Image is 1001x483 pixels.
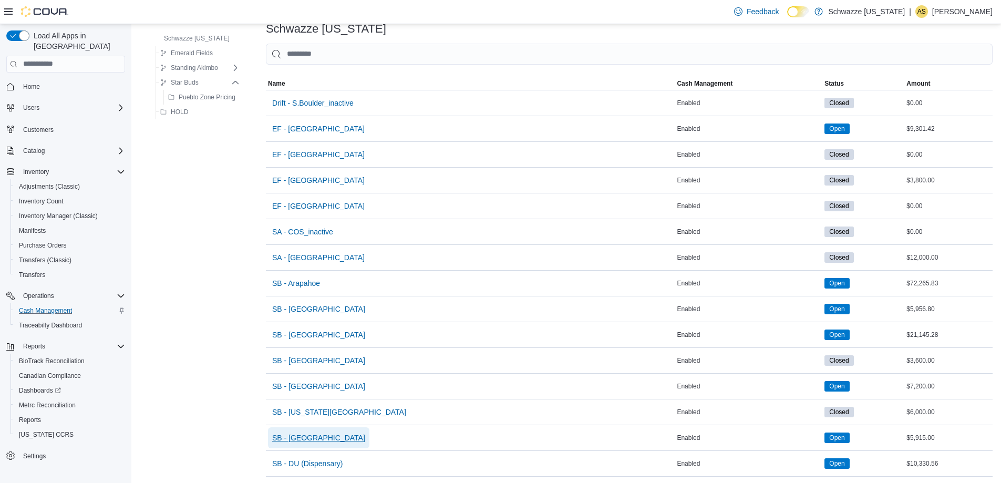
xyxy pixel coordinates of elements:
div: Enabled [675,251,822,264]
button: Users [2,100,129,115]
img: Cova [21,6,68,17]
span: Settings [23,452,46,460]
span: BioTrack Reconciliation [19,357,85,365]
button: Cash Management [675,77,822,90]
div: Enabled [675,354,822,367]
button: Schwazze [US_STATE] [149,32,234,45]
button: Inventory [19,166,53,178]
div: Enabled [675,200,822,212]
button: SB - [US_STATE][GEOGRAPHIC_DATA] [268,402,410,423]
button: SA - COS_inactive [268,221,337,242]
a: [US_STATE] CCRS [15,428,78,441]
p: Schwazze [US_STATE] [828,5,905,18]
button: Emerald Fields [156,47,217,59]
a: Transfers (Classic) [15,254,76,266]
span: Name [268,79,285,88]
div: $0.00 [904,97,993,109]
span: Open [824,330,849,340]
div: Enabled [675,97,822,109]
div: Enabled [675,457,822,470]
div: Annette Sanders [915,5,928,18]
button: Metrc Reconciliation [11,398,129,413]
span: Closed [829,407,849,417]
span: Manifests [15,224,125,237]
span: Inventory [23,168,49,176]
div: $3,600.00 [904,354,993,367]
div: $5,956.80 [904,303,993,315]
span: Inventory Manager (Classic) [19,212,98,220]
div: $7,200.00 [904,380,993,393]
button: EF - [GEOGRAPHIC_DATA] [268,118,369,139]
span: Manifests [19,227,46,235]
span: Operations [19,290,125,302]
span: Inventory [19,166,125,178]
span: Closed [824,227,853,237]
span: Closed [829,98,849,108]
span: Users [23,104,39,112]
div: $0.00 [904,200,993,212]
span: Open [829,304,844,314]
span: EF - [GEOGRAPHIC_DATA] [272,201,365,211]
div: $5,915.00 [904,431,993,444]
a: Transfers [15,269,49,281]
span: Reports [19,416,41,424]
button: Transfers (Classic) [11,253,129,268]
div: $21,145.28 [904,328,993,341]
span: EF - [GEOGRAPHIC_DATA] [272,124,365,134]
span: Closed [824,201,853,211]
button: Transfers [11,268,129,282]
span: HOLD [171,108,188,116]
span: Closed [824,407,853,417]
div: $9,301.42 [904,122,993,135]
span: Customers [23,126,54,134]
span: Closed [829,227,849,237]
button: Purchase Orders [11,238,129,253]
span: Catalog [23,147,45,155]
span: Transfers (Classic) [19,256,71,264]
div: Enabled [675,122,822,135]
span: Closed [824,149,853,160]
div: Enabled [675,277,822,290]
button: Reports [2,339,129,354]
span: Purchase Orders [19,241,67,250]
p: [PERSON_NAME] [932,5,993,18]
button: EF - [GEOGRAPHIC_DATA] [268,196,369,217]
span: Closed [829,150,849,159]
span: Inventory Count [19,197,64,205]
button: SB - [GEOGRAPHIC_DATA] [268,427,369,448]
span: Load All Apps in [GEOGRAPHIC_DATA] [29,30,125,52]
a: Purchase Orders [15,239,71,252]
span: SB - [GEOGRAPHIC_DATA] [272,330,365,340]
button: Adjustments (Classic) [11,179,129,194]
button: Operations [19,290,58,302]
button: [US_STATE] CCRS [11,427,129,442]
span: Metrc Reconciliation [19,401,76,409]
span: Washington CCRS [15,428,125,441]
p: | [909,5,911,18]
span: Canadian Compliance [15,369,125,382]
button: Amount [904,77,993,90]
span: Open [824,124,849,134]
button: EF - [GEOGRAPHIC_DATA] [268,144,369,165]
div: $10,330.56 [904,457,993,470]
button: Reports [19,340,49,353]
span: Status [824,79,844,88]
span: SB - [GEOGRAPHIC_DATA] [272,355,365,366]
a: Home [19,80,44,93]
div: Enabled [675,174,822,187]
span: Adjustments (Classic) [15,180,125,193]
span: Dashboards [15,384,125,397]
div: $6,000.00 [904,406,993,418]
button: Star Buds [156,76,203,89]
button: Home [2,79,129,94]
span: BioTrack Reconciliation [15,355,125,367]
input: This is a search bar. As you type, the results lower in the page will automatically filter. [266,44,993,65]
button: Pueblo Zone Pricing [164,91,240,104]
button: HOLD [156,106,192,118]
a: Metrc Reconciliation [15,399,80,412]
span: Cash Management [19,306,72,315]
span: Purchase Orders [15,239,125,252]
span: Open [824,304,849,314]
span: Closed [824,175,853,186]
